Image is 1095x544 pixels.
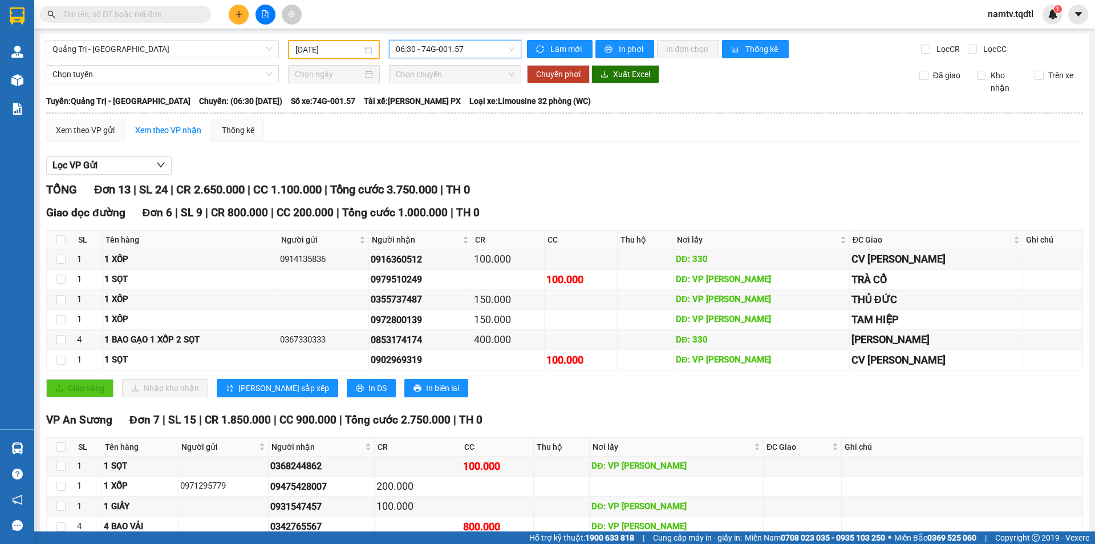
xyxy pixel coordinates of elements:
div: 1 XỐP [104,253,276,267]
div: 1 [77,353,100,367]
span: copyright [1032,534,1040,542]
img: warehouse-icon [11,46,23,58]
span: Đã giao [928,69,965,82]
div: 1 GIẤY [104,500,176,514]
div: 09475428007 [270,479,372,494]
span: In biên lai [426,382,459,394]
strong: 0369 525 060 [927,533,976,542]
span: Người nhận [271,441,363,453]
span: | [133,183,136,196]
span: 06:30 - 74G-001.57 [396,41,514,58]
th: Tên hàng [102,438,178,457]
span: TH 0 [446,183,470,196]
span: Kho nhận [986,69,1026,94]
div: 0914135836 [280,253,367,267]
span: Tài xế: [PERSON_NAME] PX [364,95,461,107]
span: | [248,183,250,196]
span: Đơn 6 [143,206,173,219]
div: 1 SỌT [104,273,276,287]
th: Ghi chú [842,438,1083,457]
div: 1 SỌT [104,460,176,473]
button: downloadXuất Excel [591,65,659,83]
button: plus [229,5,249,25]
span: Tổng cước 2.750.000 [345,413,451,426]
th: CC [461,438,533,457]
span: VP An Sương [46,413,112,426]
div: 4 BAO VẢI [104,520,176,534]
span: In phơi [619,43,645,55]
div: 0972800139 [371,313,470,327]
div: Xem theo VP gửi [56,124,115,136]
span: Người gửi [181,441,257,453]
div: 0971295779 [180,479,266,493]
span: download [601,70,609,79]
button: Lọc VP Gửi [46,156,172,175]
div: THỦ ĐỨC [851,292,1021,308]
th: SL [75,438,102,457]
span: | [163,413,165,426]
span: Số xe: 74G-001.57 [291,95,355,107]
b: Tuyến: Quảng Trị - [GEOGRAPHIC_DATA] [46,96,190,106]
div: DĐ: VP [PERSON_NAME] [676,293,847,307]
input: 12/08/2025 [295,43,362,56]
span: | [205,206,208,219]
div: DĐ: VP [PERSON_NAME] [591,500,761,514]
div: Xem theo VP nhận [135,124,201,136]
div: 1 XỐP [104,313,276,327]
span: printer [413,384,421,393]
span: Nơi lấy [677,233,838,246]
span: | [643,531,644,544]
span: | [985,531,987,544]
span: Lọc VP Gửi [52,158,98,172]
span: namtv.tqdtl [979,7,1043,21]
th: Tên hàng [103,231,278,249]
span: | [325,183,327,196]
th: Thu hộ [534,438,590,457]
span: plus [235,10,243,18]
div: CV [PERSON_NAME] [851,251,1021,267]
span: [PERSON_NAME] sắp xếp [238,382,329,394]
img: warehouse-icon [11,442,23,454]
span: | [339,413,342,426]
button: In đơn chọn [657,40,719,58]
th: CR [472,231,545,249]
span: ⚪️ [888,535,891,540]
div: DĐ: VP [PERSON_NAME] [591,460,761,473]
div: 800.000 [463,519,531,535]
span: Loại xe: Limousine 32 phòng (WC) [469,95,591,107]
span: CR 800.000 [211,206,268,219]
div: 0367330333 [280,333,367,347]
span: ĐC Giao [853,233,1012,246]
button: syncLàm mới [527,40,593,58]
img: solution-icon [11,103,23,115]
span: Xuất Excel [613,68,650,80]
div: 100.000 [546,272,615,288]
button: file-add [255,5,275,25]
span: Miền Nam [745,531,885,544]
div: 1 [77,273,100,287]
span: CC 900.000 [279,413,336,426]
button: printerIn phơi [595,40,654,58]
div: 100.000 [376,498,460,514]
div: 0853174174 [371,333,470,347]
span: bar-chart [731,45,741,54]
div: [PERSON_NAME] [851,332,1021,348]
th: Ghi chú [1023,231,1082,249]
div: 100.000 [463,458,531,474]
span: | [453,413,456,426]
button: uploadGiao hàng [46,379,113,397]
sup: 1 [1054,5,1062,13]
div: 400.000 [474,332,542,348]
span: printer [356,384,364,393]
span: ĐC Giao [766,441,830,453]
th: SL [75,231,103,249]
span: Người nhận [372,233,460,246]
span: In DS [368,382,387,394]
span: Chuyến: (06:30 [DATE]) [199,95,282,107]
div: 150.000 [474,292,542,308]
span: printer [605,45,614,54]
span: Tổng cước 3.750.000 [330,183,437,196]
span: Nơi lấy [593,441,752,453]
span: Làm mới [550,43,583,55]
span: | [175,206,178,219]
